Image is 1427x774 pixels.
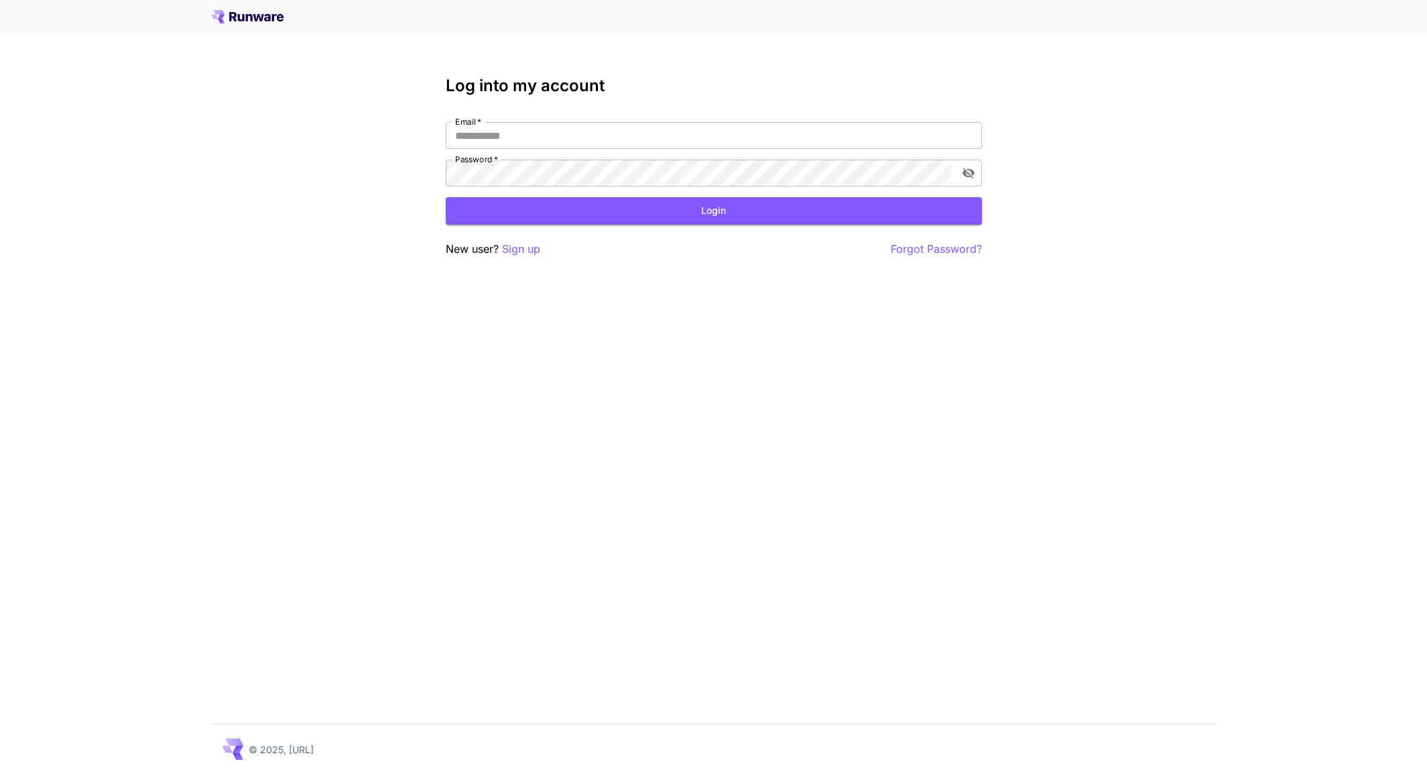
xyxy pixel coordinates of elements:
[249,742,314,757] p: © 2025, [URL]
[446,197,982,225] button: Login
[446,241,540,258] p: New user?
[455,116,481,127] label: Email
[502,241,540,258] button: Sign up
[446,76,982,95] h3: Log into my account
[891,241,982,258] button: Forgot Password?
[956,161,981,185] button: toggle password visibility
[455,154,498,165] label: Password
